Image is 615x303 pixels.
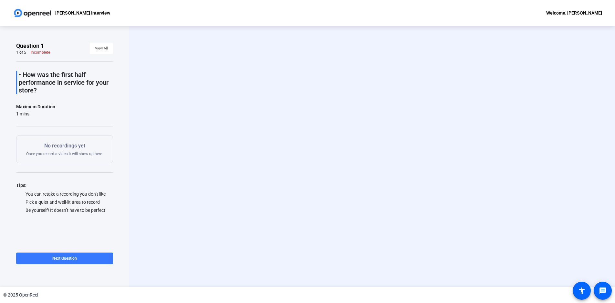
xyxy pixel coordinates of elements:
mat-icon: accessibility [578,287,586,295]
div: You can retake a recording you don’t like [16,191,113,197]
span: View All [95,44,108,53]
div: Maximum Duration [16,103,55,111]
div: 1 mins [16,111,55,117]
div: © 2025 OpenReel [3,292,38,298]
div: Once you record a video it will show up here. [26,142,103,157]
div: Tips: [16,181,113,189]
div: Incomplete [31,50,50,55]
mat-icon: message [599,287,607,295]
img: OpenReel logo [13,6,52,19]
div: Welcome, [PERSON_NAME] [546,9,602,17]
div: Be yourself! It doesn’t have to be perfect [16,207,113,213]
span: Question 1 [16,42,44,50]
div: Pick a quiet and well-lit area to record [16,199,113,205]
p: [PERSON_NAME] Interview [55,9,110,17]
button: View All [90,43,113,54]
button: Next Question [16,253,113,264]
div: 1 of 5 [16,50,26,55]
p: • How was the first half performance in service for your store? [19,71,113,94]
span: Next Question [52,256,77,261]
p: No recordings yet [26,142,103,150]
